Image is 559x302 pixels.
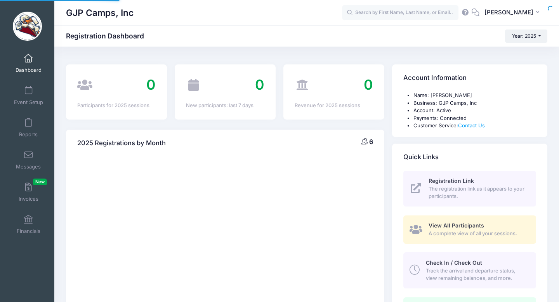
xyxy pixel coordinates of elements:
[186,102,264,109] div: New participants: last 7 days
[429,177,474,184] span: Registration Link
[255,76,264,93] span: 0
[16,163,41,170] span: Messages
[19,196,38,202] span: Invoices
[13,12,42,41] img: GJP Camps, Inc
[10,114,47,141] a: Reports
[512,33,536,39] span: Year: 2025
[413,107,536,115] li: Account: Active
[403,67,467,89] h4: Account Information
[10,50,47,77] a: Dashboard
[429,222,484,229] span: View All Participants
[16,67,42,73] span: Dashboard
[505,30,547,43] button: Year: 2025
[10,179,47,206] a: InvoicesNew
[66,4,134,22] h1: GJP Camps, Inc
[77,132,166,154] h4: 2025 Registrations by Month
[413,92,536,99] li: Name: [PERSON_NAME]
[17,228,40,234] span: Financials
[369,138,373,146] span: 6
[77,102,156,109] div: Participants for 2025 sessions
[479,4,547,22] button: [PERSON_NAME]
[484,8,533,17] span: [PERSON_NAME]
[33,179,47,185] span: New
[413,99,536,107] li: Business: GJP Camps, Inc
[403,171,536,207] a: Registration Link The registration link as it appears to your participants.
[14,99,43,106] span: Event Setup
[403,215,536,244] a: View All Participants A complete view of all your sessions.
[342,5,458,21] input: Search by First Name, Last Name, or Email...
[364,76,373,93] span: 0
[403,252,536,288] a: Check In / Check Out Track the arrival and departure status, view remaining balances, and more.
[426,259,482,266] span: Check In / Check Out
[295,102,373,109] div: Revenue for 2025 sessions
[429,230,527,238] span: A complete view of all your sessions.
[10,146,47,174] a: Messages
[10,82,47,109] a: Event Setup
[403,146,439,168] h4: Quick Links
[10,211,47,238] a: Financials
[19,131,38,138] span: Reports
[413,115,536,122] li: Payments: Connected
[413,122,536,130] li: Customer Service:
[458,122,485,128] a: Contact Us
[66,32,151,40] h1: Registration Dashboard
[146,76,156,93] span: 0
[429,185,527,200] span: The registration link as it appears to your participants.
[426,267,527,282] span: Track the arrival and departure status, view remaining balances, and more.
